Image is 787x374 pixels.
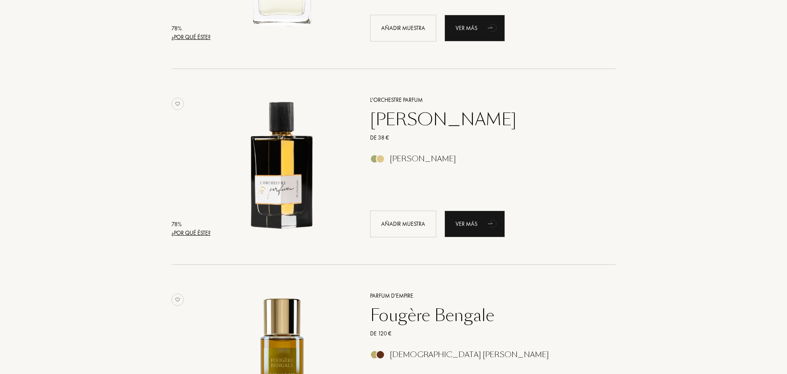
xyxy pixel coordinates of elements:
a: [PERSON_NAME] [364,157,604,165]
div: [DEMOGRAPHIC_DATA] [PERSON_NAME] [390,350,549,359]
div: 78 % [171,24,211,33]
img: no_like_p.png [171,98,184,110]
a: [PERSON_NAME] [364,110,604,129]
img: no_like_p.png [171,294,184,306]
a: De 120 € [364,329,604,338]
a: De 38 € [364,133,604,142]
div: Ver más [444,211,505,237]
div: animation [485,19,501,36]
a: L'Orchestre Parfum [364,96,604,104]
div: ¿Por qué éste? [171,33,211,41]
div: Añadir muestra [370,211,436,237]
a: Thé Darbouka L'Orchestre Parfum [214,85,358,247]
a: Ver másanimation [444,211,505,237]
a: Fougère Bengale [364,305,604,325]
div: Añadir muestra [370,15,436,41]
a: Ver másanimation [444,15,505,41]
div: 78 % [171,220,211,229]
div: [PERSON_NAME] [390,154,456,163]
img: Thé Darbouka L'Orchestre Parfum [214,94,351,231]
a: Parfum d'Empire [364,291,604,300]
div: ¿Por qué éste? [171,229,211,237]
div: Ver más [444,15,505,41]
div: animation [485,215,501,232]
a: [DEMOGRAPHIC_DATA] [PERSON_NAME] [364,353,604,361]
